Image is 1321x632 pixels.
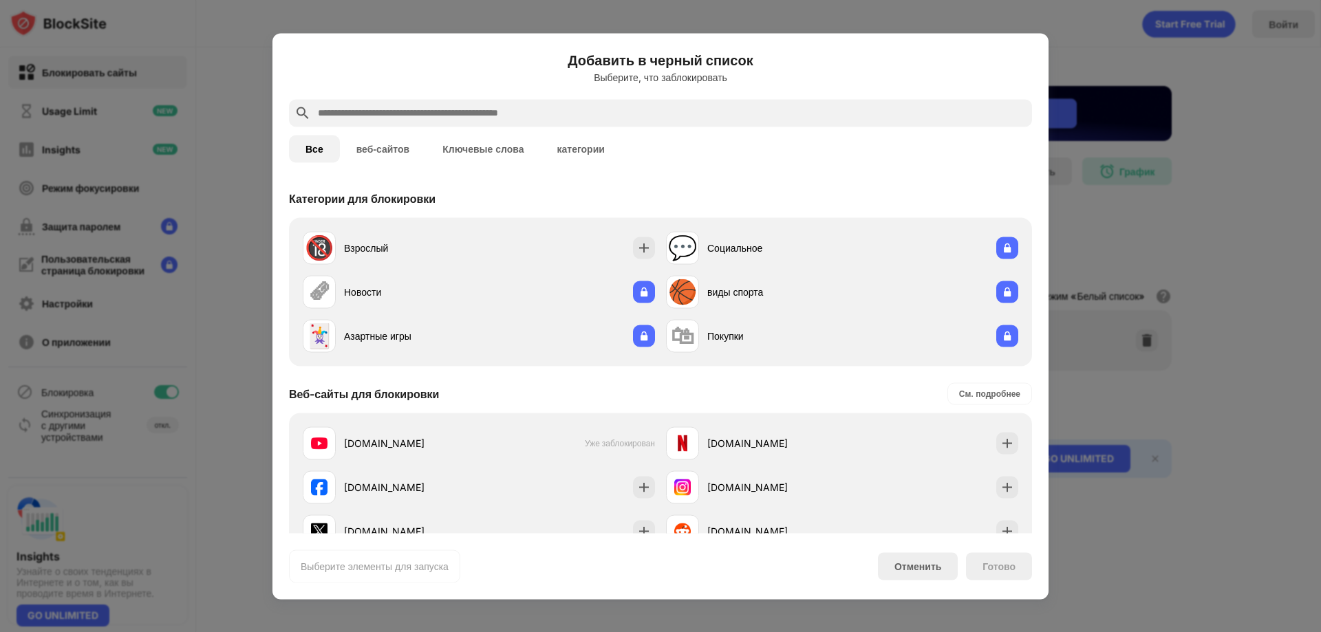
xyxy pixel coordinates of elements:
img: favicons [674,479,691,495]
div: 🛍 [671,322,694,350]
div: 💬 [668,234,697,262]
div: [DOMAIN_NAME] [707,436,842,450]
h6: Добавить в черный список [289,50,1032,70]
div: Социальное [707,241,842,255]
button: веб-сайтов [340,135,427,162]
div: Выберите элементы для запуска [301,559,449,573]
img: search.svg [294,105,311,121]
button: Все [289,135,340,162]
div: [DOMAIN_NAME] [707,480,842,494]
img: favicons [311,479,327,495]
img: favicons [674,523,691,539]
button: Ключевые слова [426,135,540,162]
img: favicons [674,435,691,451]
div: Покупки [707,329,842,343]
div: Веб-сайты для блокировки [289,386,439,400]
div: 🔞 [305,234,334,262]
div: Азартные игры [344,329,479,343]
div: [DOMAIN_NAME] [344,480,479,494]
div: [DOMAIN_NAME] [344,524,479,538]
div: Категории для блокировки [289,191,436,205]
div: Отменить [894,560,941,572]
div: Новости [344,285,479,299]
div: Готово [982,560,1016,571]
div: См. подробнее [959,386,1020,400]
div: Взрослый [344,241,479,255]
div: 🃏 [305,322,334,350]
img: favicons [311,435,327,451]
div: Выберите, что заблокировать [289,72,1032,83]
div: виды спорта [707,285,842,299]
div: 🗞 [308,278,331,306]
img: favicons [311,523,327,539]
div: [DOMAIN_NAME] [344,436,479,450]
span: Уже заблокирован [585,438,655,448]
button: категории [540,135,621,162]
div: 🏀 [668,278,697,306]
div: [DOMAIN_NAME] [707,524,842,538]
